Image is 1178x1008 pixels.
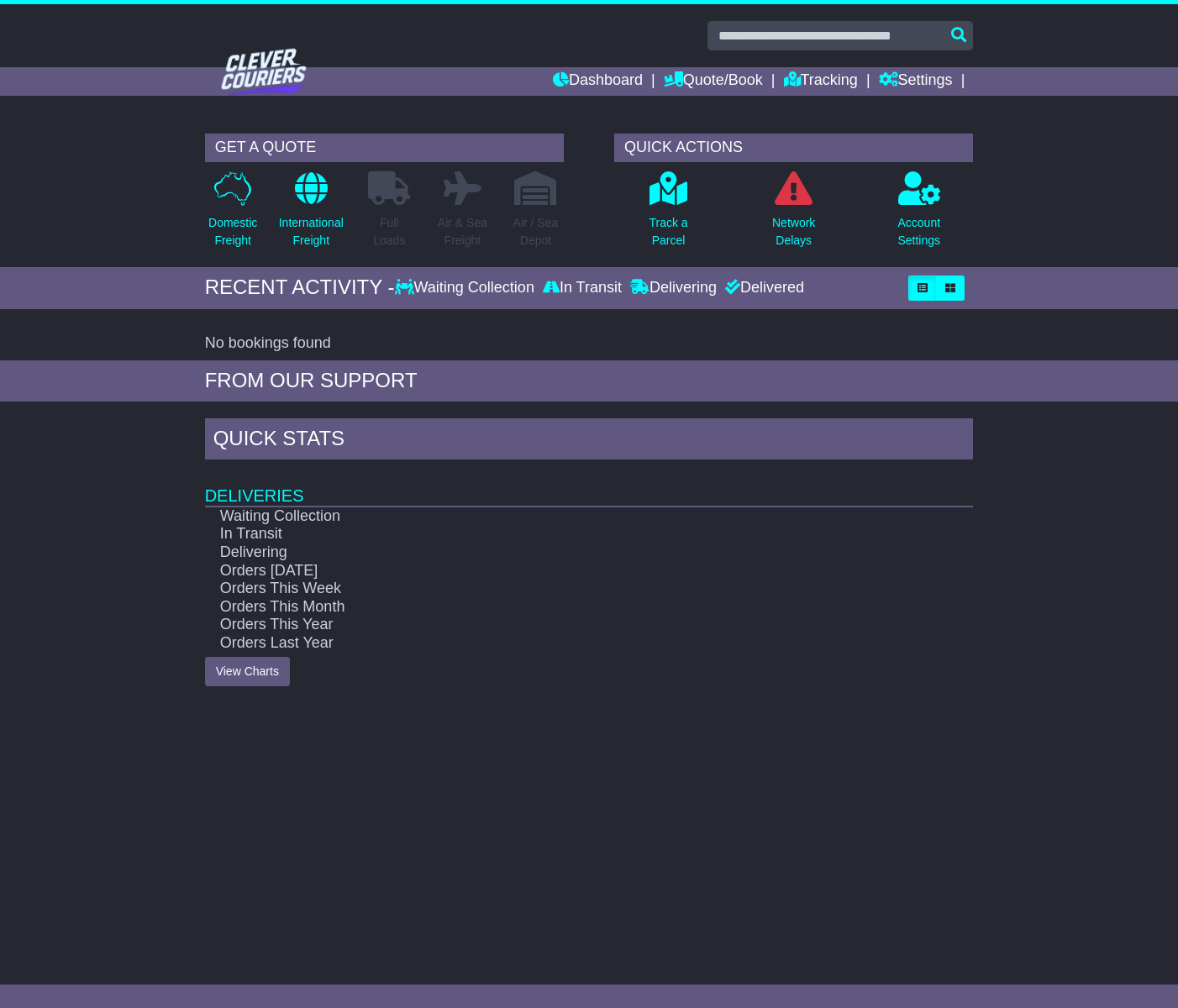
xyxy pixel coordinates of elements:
a: View Charts [205,657,290,686]
div: Quick Stats [205,418,974,464]
td: Waiting Collection [205,507,899,526]
a: Tracking [784,67,858,96]
div: QUICK ACTIONS [614,134,973,162]
td: In Transit [205,525,899,543]
td: Orders This Year [205,616,899,634]
a: Dashboard [553,67,643,96]
a: NetworkDelays [771,171,816,259]
td: Orders Last Year [205,634,899,653]
td: Orders This Month [205,598,899,617]
td: Orders [DATE] [205,562,899,580]
div: GET A QUOTE [205,134,564,162]
div: Delivered [721,279,804,297]
td: Delivering [205,543,899,562]
div: FROM OUR SUPPORT [205,369,974,393]
td: Orders This Week [205,580,899,598]
a: Settings [879,67,953,96]
p: International Freight [279,214,344,249]
p: Air / Sea Depot [513,214,559,249]
a: InternationalFreight [278,171,344,259]
p: Air & Sea Freight [438,214,487,249]
p: Network Delays [772,214,815,249]
p: Track a Parcel [649,214,687,249]
a: Track aParcel [648,171,688,259]
div: RECENT ACTIVITY - [205,276,395,300]
div: Delivering [626,279,721,297]
a: AccountSettings [897,171,941,259]
div: No bookings found [205,334,974,353]
p: Account Settings [897,214,940,249]
a: Quote/Book [664,67,763,96]
td: Deliveries [205,464,974,507]
div: Waiting Collection [395,279,539,297]
p: Full Loads [368,214,410,249]
div: In Transit [539,279,626,297]
a: DomesticFreight [208,171,258,259]
p: Domestic Freight [208,214,257,249]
